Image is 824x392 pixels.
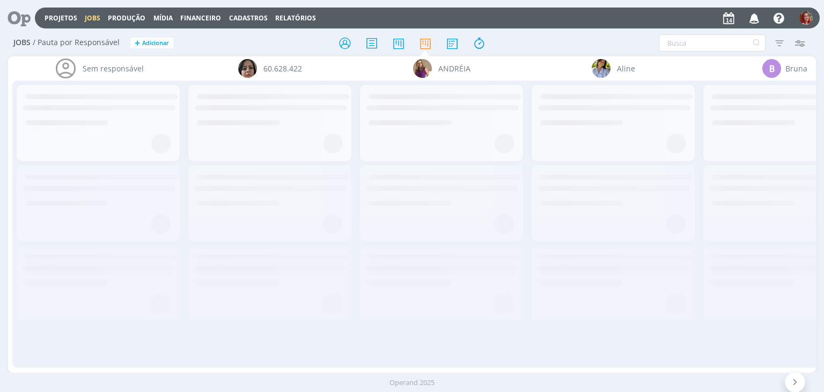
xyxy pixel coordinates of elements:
[180,13,221,23] a: Financeiro
[238,59,257,78] img: 6
[13,38,31,47] span: Jobs
[142,40,169,47] span: Adicionar
[617,63,635,74] span: Aline
[83,63,144,74] span: Sem responsável
[33,38,120,47] span: / Pauta por Responsável
[592,59,610,78] img: A
[263,63,302,74] span: 60.628.422
[659,34,766,52] input: Busca
[272,14,319,23] button: Relatórios
[135,38,140,49] span: +
[438,63,470,74] span: ANDRÉIA
[45,13,77,23] a: Projetos
[799,11,813,25] img: G
[226,14,271,23] button: Cadastros
[108,13,145,23] a: Produção
[413,59,432,78] img: A
[82,14,104,23] button: Jobs
[85,13,100,23] a: Jobs
[762,59,781,78] div: B
[785,63,807,74] span: Bruna
[150,14,176,23] button: Mídia
[105,14,149,23] button: Produção
[229,13,268,23] span: Cadastros
[130,38,173,49] button: +Adicionar
[275,13,316,23] a: Relatórios
[799,9,813,27] button: G
[41,14,80,23] button: Projetos
[177,14,224,23] button: Financeiro
[153,13,173,23] a: Mídia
